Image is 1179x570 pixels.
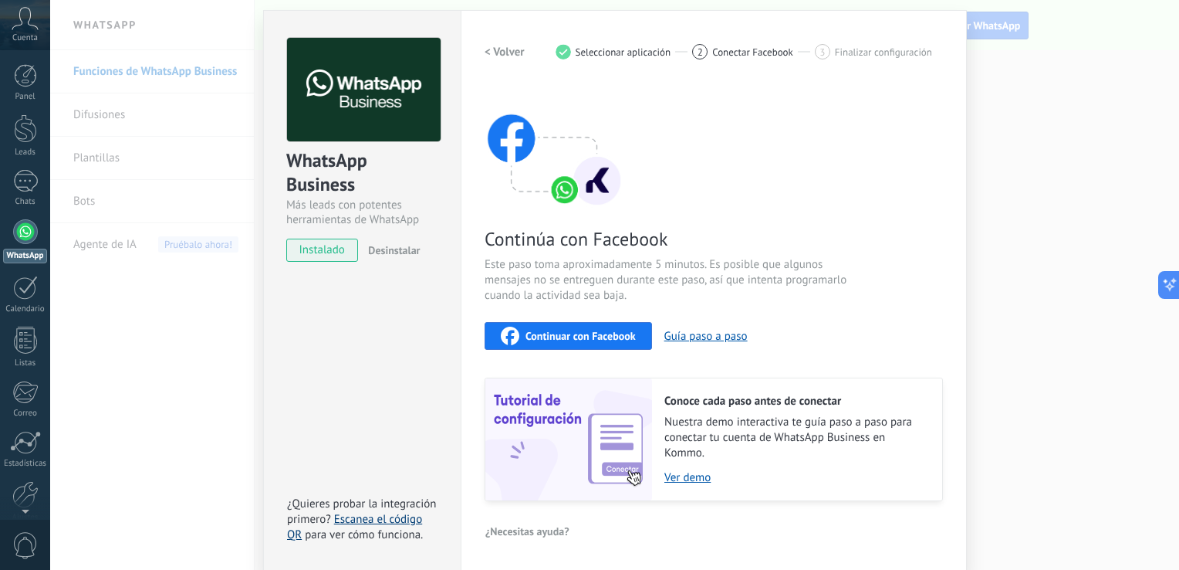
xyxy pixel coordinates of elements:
[698,46,703,59] span: 2
[664,329,748,344] button: Guía paso a paso
[368,243,420,257] span: Desinstalar
[664,470,927,485] a: Ver demo
[485,322,652,350] button: Continuar con Facebook
[664,415,927,461] span: Nuestra demo interactiva te guía paso a paso para conectar tu cuenta de WhatsApp Business en Kommo.
[3,92,48,102] div: Panel
[3,249,47,263] div: WhatsApp
[485,526,569,537] span: ¿Necesitas ayuda?
[3,304,48,314] div: Calendario
[835,46,932,58] span: Finalizar configuración
[3,358,48,368] div: Listas
[576,46,671,58] span: Seleccionar aplicación
[3,148,48,158] div: Leads
[287,239,357,262] span: instalado
[287,497,437,527] span: ¿Quieres probar la integración primero?
[3,459,48,469] div: Estadísticas
[485,227,852,251] span: Continúa con Facebook
[3,197,48,207] div: Chats
[362,239,420,262] button: Desinstalar
[286,198,438,227] div: Más leads con potentes herramientas de WhatsApp
[305,528,423,542] span: para ver cómo funciona.
[664,394,927,409] h2: Conoce cada paso antes de conectar
[287,38,441,142] img: logo_main.png
[287,512,422,542] a: Escanea el código QR
[712,46,793,58] span: Conectar Facebook
[485,84,623,208] img: connect with facebook
[485,520,570,543] button: ¿Necesitas ayuda?
[485,38,525,66] button: < Volver
[525,331,636,341] span: Continuar con Facebook
[286,148,438,198] div: WhatsApp Business
[819,46,825,59] span: 3
[3,409,48,419] div: Correo
[12,33,38,43] span: Cuenta
[485,257,852,304] span: Este paso toma aproximadamente 5 minutos. Es posible que algunos mensajes no se entreguen durante...
[485,45,525,59] h2: < Volver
